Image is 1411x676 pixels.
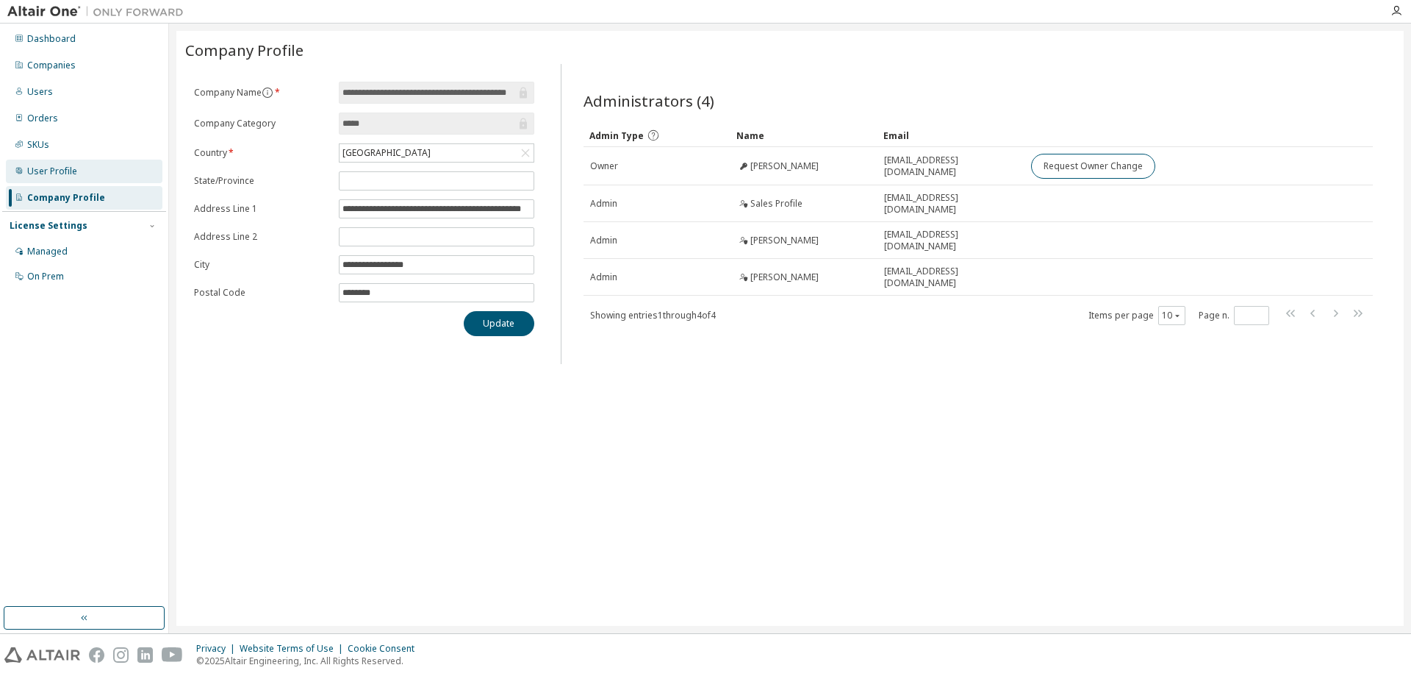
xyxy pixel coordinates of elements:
label: Country [194,147,330,159]
img: instagram.svg [113,647,129,663]
div: Users [27,86,53,98]
div: SKUs [27,139,49,151]
button: Request Owner Change [1031,154,1155,179]
span: Page n. [1199,306,1269,325]
div: Privacy [196,643,240,655]
div: Companies [27,60,76,71]
span: [PERSON_NAME] [750,160,819,172]
span: Owner [590,160,618,172]
button: information [262,87,273,99]
span: [EMAIL_ADDRESS][DOMAIN_NAME] [884,192,1018,216]
span: [PERSON_NAME] [750,235,819,246]
span: Items per page [1088,306,1185,325]
div: Website Terms of Use [240,643,348,655]
span: Admin [590,271,617,283]
span: [EMAIL_ADDRESS][DOMAIN_NAME] [884,229,1018,252]
span: Admin [590,198,617,210]
span: Admin [590,235,617,246]
span: Administrators (4) [584,90,714,111]
label: Postal Code [194,287,330,299]
img: altair_logo.svg [4,647,80,663]
div: [GEOGRAPHIC_DATA] [340,145,433,161]
span: Company Profile [185,40,304,60]
img: youtube.svg [162,647,183,663]
span: [EMAIL_ADDRESS][DOMAIN_NAME] [884,266,1018,289]
div: License Settings [10,220,87,232]
span: [EMAIL_ADDRESS][DOMAIN_NAME] [884,154,1018,178]
div: Dashboard [27,33,76,45]
label: City [194,259,330,271]
span: Sales Profile [750,198,803,210]
p: © 2025 Altair Engineering, Inc. All Rights Reserved. [196,655,423,667]
div: Orders [27,113,58,124]
label: Company Name [194,87,330,99]
div: Cookie Consent [348,643,423,655]
label: State/Province [194,175,330,187]
span: [PERSON_NAME] [750,271,819,283]
span: Admin Type [589,129,644,142]
label: Company Category [194,118,330,129]
div: [GEOGRAPHIC_DATA] [340,144,534,162]
button: 10 [1162,310,1182,321]
div: Company Profile [27,192,105,204]
img: Altair One [7,4,191,19]
div: Managed [27,246,68,257]
div: On Prem [27,271,64,282]
div: Email [883,124,1019,147]
div: Name [736,124,872,147]
button: Update [464,311,534,336]
span: Showing entries 1 through 4 of 4 [590,309,716,321]
div: User Profile [27,166,77,177]
label: Address Line 2 [194,231,330,243]
img: facebook.svg [89,647,104,663]
label: Address Line 1 [194,203,330,215]
img: linkedin.svg [137,647,153,663]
